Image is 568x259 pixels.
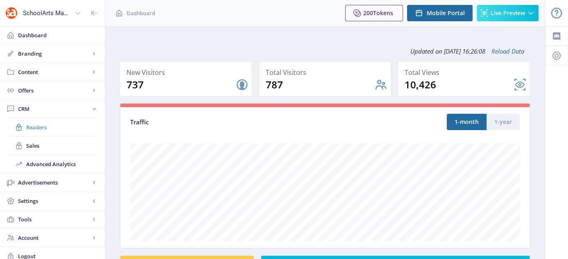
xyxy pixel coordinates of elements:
img: properties.app_icon.png [5,7,18,20]
span: Mobile Portal [427,10,465,16]
div: SchoolArts Magazine [23,4,71,22]
a: Readers [8,118,97,136]
div: 737 [127,78,235,91]
div: Total Visitors [266,67,388,78]
span: Advertisements [18,178,90,187]
span: Dashboard [127,9,155,17]
span: Dashboard [18,31,98,39]
button: Live Preview [477,5,539,21]
span: Tools [18,215,90,223]
a: Reload Data [485,47,524,55]
a: Advanced Analytics [8,155,97,173]
button: 200Tokens [345,5,403,21]
button: 1-year [487,114,520,130]
span: Branding [18,50,90,58]
span: Settings [18,197,90,205]
span: Content [18,68,90,76]
a: Sales [8,137,97,155]
span: Sales [26,142,97,150]
span: Offers [18,86,90,95]
span: Advanced Analytics [26,160,97,168]
div: Total Views [405,67,527,78]
span: Readers [26,123,97,131]
span: CRM [18,105,90,113]
div: 10,426 [405,78,514,91]
div: Updated on [DATE] 16:26:08 [120,41,530,61]
div: 787 [266,78,375,91]
span: Tokens [373,9,393,17]
span: Account [18,234,90,242]
button: 1-month [447,114,487,130]
button: Mobile Portal [407,5,473,21]
div: New Visitors [127,67,249,78]
div: Traffic [130,117,325,127]
span: Live Preview [491,10,525,16]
